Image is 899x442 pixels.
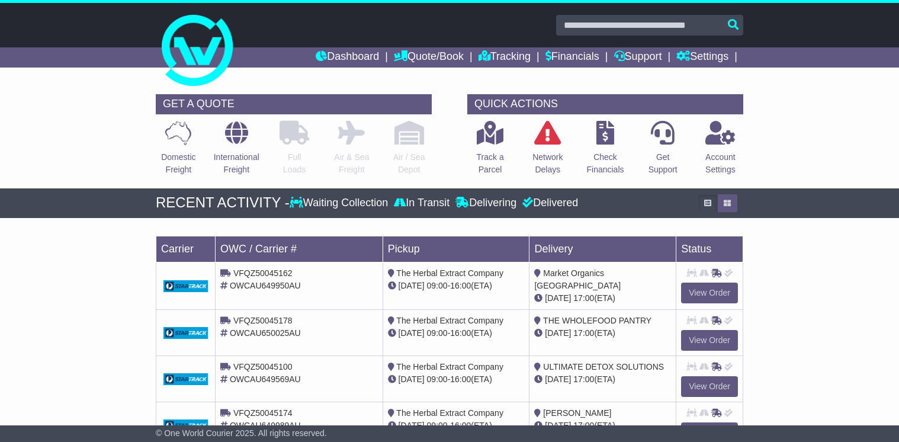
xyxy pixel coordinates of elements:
p: International Freight [214,151,259,176]
div: Delivered [519,197,578,210]
div: RECENT ACTIVITY - [156,194,290,212]
img: GetCarrierServiceDarkLogo [163,419,208,431]
a: NetworkDelays [532,120,563,182]
a: Tracking [479,47,531,68]
td: Delivery [529,236,676,262]
a: Dashboard [316,47,379,68]
span: 09:00 [427,374,448,384]
span: ULTIMATE DETOX SOLUTIONS [543,362,664,371]
div: - (ETA) [388,373,525,386]
span: THE WHOLEFOOD PANTRY [543,316,651,325]
span: 17:00 [573,328,594,338]
span: [DATE] [399,421,425,430]
td: OWC / Carrier # [216,236,383,262]
p: Domestic Freight [161,151,195,176]
td: Carrier [156,236,216,262]
span: 16:00 [450,374,471,384]
span: OWCAU649569AU [230,374,301,384]
a: View Order [681,283,738,303]
div: (ETA) [534,419,671,432]
a: InternationalFreight [213,120,260,182]
a: DomesticFreight [160,120,196,182]
p: Account Settings [705,151,736,176]
div: - (ETA) [388,280,525,292]
span: OWCAU650025AU [230,328,301,338]
span: The Herbal Extract Company [396,268,503,278]
a: View Order [681,376,738,397]
span: [DATE] [545,293,571,303]
span: Market Organics [GEOGRAPHIC_DATA] [534,268,621,290]
span: VFQZ50045162 [233,268,293,278]
div: (ETA) [534,292,671,305]
div: (ETA) [534,327,671,339]
a: CheckFinancials [586,120,624,182]
span: 09:00 [427,281,448,290]
span: 09:00 [427,421,448,430]
span: [DATE] [545,374,571,384]
span: VFQZ50045174 [233,408,293,418]
span: VFQZ50045100 [233,362,293,371]
span: The Herbal Extract Company [396,362,503,371]
p: Network Delays [532,151,563,176]
a: AccountSettings [705,120,736,182]
span: 09:00 [427,328,448,338]
a: View Order [681,330,738,351]
span: 17:00 [573,293,594,303]
span: [DATE] [399,328,425,338]
a: Settings [676,47,728,68]
span: OWCAU649950AU [230,281,301,290]
span: [DATE] [399,281,425,290]
p: Get Support [648,151,678,176]
img: GetCarrierServiceDarkLogo [163,327,208,339]
div: Delivering [452,197,519,210]
div: QUICK ACTIONS [467,94,743,114]
span: [DATE] [399,374,425,384]
span: 16:00 [450,328,471,338]
div: - (ETA) [388,327,525,339]
span: VFQZ50045178 [233,316,293,325]
span: [PERSON_NAME] [543,408,611,418]
span: 16:00 [450,281,471,290]
span: 17:00 [573,421,594,430]
a: GetSupport [648,120,678,182]
td: Status [676,236,743,262]
a: Track aParcel [476,120,505,182]
a: Quote/Book [394,47,464,68]
span: The Herbal Extract Company [396,408,503,418]
span: [DATE] [545,328,571,338]
span: OWCAU649989AU [230,421,301,430]
p: Air & Sea Freight [334,151,369,176]
div: GET A QUOTE [156,94,432,114]
span: © One World Courier 2025. All rights reserved. [156,428,327,438]
p: Full Loads [280,151,309,176]
div: - (ETA) [388,419,525,432]
p: Track a Parcel [477,151,504,176]
img: GetCarrierServiceDarkLogo [163,280,208,292]
p: Air / Sea Depot [393,151,425,176]
div: In Transit [391,197,452,210]
span: 17:00 [573,374,594,384]
span: [DATE] [545,421,571,430]
div: (ETA) [534,373,671,386]
a: Financials [545,47,599,68]
span: The Herbal Extract Company [396,316,503,325]
img: GetCarrierServiceDarkLogo [163,373,208,385]
a: Support [614,47,662,68]
p: Check Financials [586,151,624,176]
td: Pickup [383,236,529,262]
div: Waiting Collection [290,197,391,210]
span: 16:00 [450,421,471,430]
